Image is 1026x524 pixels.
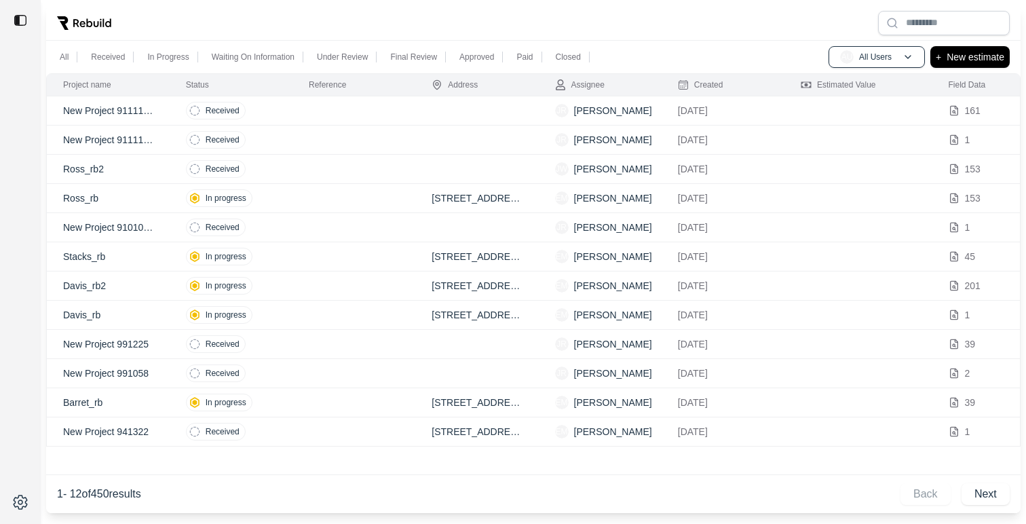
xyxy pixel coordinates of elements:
[962,483,1010,505] button: Next
[390,52,437,62] p: Final Review
[965,221,970,234] p: 1
[555,79,605,90] div: Assignee
[516,52,533,62] p: Paid
[63,250,153,263] p: Stacks_rb
[678,79,723,90] div: Created
[678,367,768,380] p: [DATE]
[678,279,768,293] p: [DATE]
[574,308,652,322] p: [PERSON_NAME]
[415,417,538,447] td: [STREET_ADDRESS][PERSON_NAME]
[63,191,153,205] p: Ross_rb
[859,52,892,62] p: All Users
[965,367,970,380] p: 2
[63,367,153,380] p: New Project 991058
[678,162,768,176] p: [DATE]
[63,425,153,438] p: New Project 941322
[212,52,294,62] p: Waiting On Information
[965,133,970,147] p: 1
[965,162,981,176] p: 153
[63,162,153,176] p: Ross_rb2
[63,308,153,322] p: Davis_rb
[14,14,27,27] img: toggle sidebar
[459,52,494,62] p: Approved
[189,397,200,408] img: in-progress.svg
[678,396,768,409] p: [DATE]
[949,79,986,90] div: Field Data
[574,250,652,263] p: [PERSON_NAME]
[189,193,200,204] img: in-progress.svg
[574,221,652,234] p: [PERSON_NAME]
[678,104,768,117] p: [DATE]
[206,426,240,437] p: Received
[206,339,240,350] p: Received
[574,162,652,176] p: [PERSON_NAME]
[556,52,581,62] p: Closed
[555,250,569,263] span: EM
[206,280,246,291] p: In progress
[678,308,768,322] p: [DATE]
[555,104,569,117] span: JR
[555,396,569,409] span: EM
[206,368,240,379] p: Received
[829,46,925,68] button: AUAll Users
[189,310,200,320] img: in-progress.svg
[415,242,538,272] td: [STREET_ADDRESS]
[555,337,569,351] span: JR
[965,396,976,409] p: 39
[206,105,240,116] p: Received
[555,221,569,234] span: JR
[206,310,246,320] p: In progress
[415,272,538,301] td: [STREET_ADDRESS]
[63,104,153,117] p: New Project 9111153
[60,52,69,62] p: All
[189,251,200,262] img: in-progress.svg
[678,221,768,234] p: [DATE]
[678,133,768,147] p: [DATE]
[415,184,538,213] td: [STREET_ADDRESS]
[965,191,981,205] p: 153
[965,279,981,293] p: 201
[678,191,768,205] p: [DATE]
[555,279,569,293] span: EM
[206,222,240,233] p: Received
[206,251,246,262] p: In progress
[432,79,478,90] div: Address
[678,425,768,438] p: [DATE]
[63,221,153,234] p: New Project 9101044
[965,250,976,263] p: 45
[936,49,941,65] p: +
[317,52,368,62] p: Under Review
[947,49,1004,65] p: New estimate
[801,79,876,90] div: Estimated Value
[965,337,976,351] p: 39
[555,162,569,176] span: JW
[574,425,652,438] p: [PERSON_NAME]
[206,134,240,145] p: Received
[678,337,768,351] p: [DATE]
[555,308,569,322] span: EM
[574,279,652,293] p: [PERSON_NAME]
[309,79,346,90] div: Reference
[415,301,538,330] td: [STREET_ADDRESS]
[574,337,652,351] p: [PERSON_NAME]
[555,191,569,205] span: EM
[63,133,153,147] p: New Project 9111126
[206,397,246,408] p: In progress
[206,164,240,174] p: Received
[930,46,1010,68] button: +New estimate
[415,388,538,417] td: [STREET_ADDRESS][PERSON_NAME]
[555,133,569,147] span: JR
[91,52,125,62] p: Received
[965,425,970,438] p: 1
[965,308,970,322] p: 1
[574,396,652,409] p: [PERSON_NAME]
[189,280,200,291] img: in-progress.svg
[63,279,153,293] p: Davis_rb2
[63,337,153,351] p: New Project 991225
[555,367,569,380] span: JR
[574,191,652,205] p: [PERSON_NAME]
[57,486,141,502] p: 1 - 12 of 450 results
[840,50,854,64] span: AU
[63,79,111,90] div: Project name
[186,79,209,90] div: Status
